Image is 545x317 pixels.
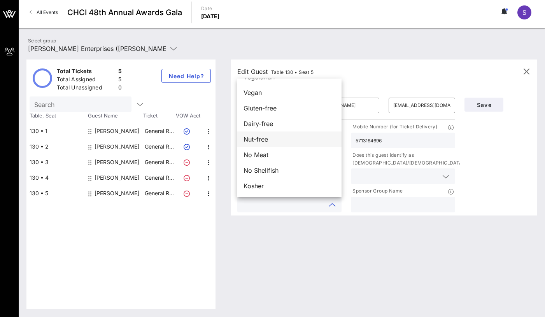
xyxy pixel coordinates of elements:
[95,170,139,186] div: Alexis Gurganious
[57,75,115,85] div: Total Assigned
[144,139,175,154] p: General R…
[393,99,450,112] input: Email*
[26,112,85,120] span: Table, Seat
[244,181,264,191] span: Kosher
[118,84,122,93] div: 0
[201,5,220,12] p: Date
[168,73,204,79] span: Need Help?
[244,119,273,128] span: Dairy-free
[351,151,466,167] p: Does this guest identify as [DEMOGRAPHIC_DATA]/[DEMOGRAPHIC_DATA]?
[26,170,85,186] div: 130 • 4
[95,123,139,139] div: Sonya Wendell manfredi
[118,67,122,77] div: 5
[244,135,268,144] span: Nut-free
[144,170,175,186] p: General R…
[517,5,531,19] div: S
[351,123,437,131] p: Mobile Number (for Ticket Delivery)
[95,139,139,154] div: Stephanie Mathias
[143,112,174,120] span: Ticket
[271,69,314,75] span: Table 130 • Seat 5
[118,75,122,85] div: 5
[144,154,175,170] p: General R…
[95,154,139,170] div: Hugo Carmona
[351,187,403,195] p: Sponsor Group Name
[237,66,314,77] div: Edit Guest
[244,166,279,175] span: No Shellfish
[522,9,526,16] span: S
[244,88,262,97] span: Vegan
[144,186,175,201] p: General R…
[161,69,211,83] button: Need Help?
[85,112,143,120] span: Guest Name
[144,123,175,139] p: General R…
[25,6,63,19] a: All Events
[26,186,85,201] div: 130 • 5
[28,38,56,44] label: Select group
[26,139,85,154] div: 130 • 2
[201,12,220,20] p: [DATE]
[464,98,503,112] button: Save
[471,102,497,108] span: Save
[174,112,202,120] span: VOW Acct
[95,186,139,201] div: Madeline Alvarenga
[244,103,277,113] span: Gluten-free
[37,9,58,15] span: All Events
[67,7,182,18] span: CHCI 48th Annual Awards Gala
[26,123,85,139] div: 130 • 1
[26,154,85,170] div: 130 • 3
[57,84,115,93] div: Total Unassigned
[318,99,375,112] input: Last Name*
[57,67,115,77] div: Total Tickets
[244,150,268,159] span: No Meat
